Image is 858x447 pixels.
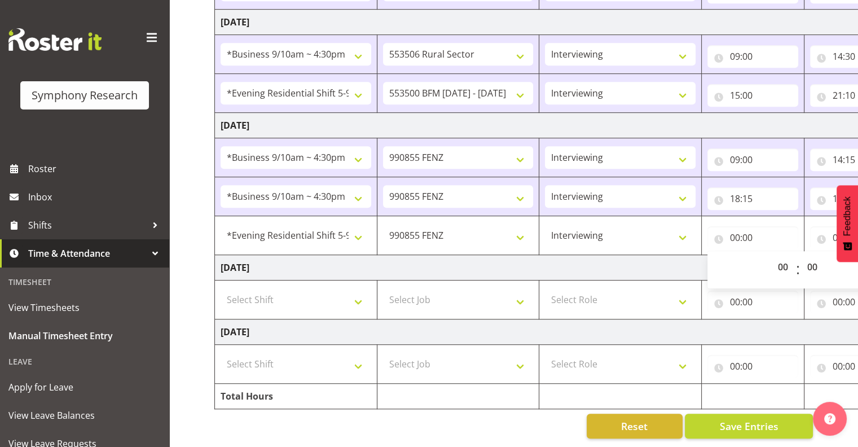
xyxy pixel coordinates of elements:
[28,245,147,262] span: Time & Attendance
[707,45,798,68] input: Click to select...
[8,407,161,424] span: View Leave Balances
[3,373,166,401] a: Apply for Leave
[215,384,377,409] td: Total Hours
[8,327,161,344] span: Manual Timesheet Entry
[8,379,161,396] span: Apply for Leave
[28,217,147,234] span: Shifts
[707,226,798,249] input: Click to select...
[685,414,813,439] button: Save Entries
[8,28,102,51] img: Rosterit website logo
[3,270,166,293] div: Timesheet
[719,419,778,433] span: Save Entries
[796,256,800,284] span: :
[28,160,164,177] span: Roster
[3,293,166,322] a: View Timesheets
[707,148,798,171] input: Click to select...
[824,413,835,424] img: help-xxl-2.png
[621,419,648,433] span: Reset
[842,196,852,236] span: Feedback
[3,401,166,430] a: View Leave Balances
[587,414,683,439] button: Reset
[28,189,164,205] span: Inbox
[707,355,798,378] input: Click to select...
[3,322,166,350] a: Manual Timesheet Entry
[837,185,858,262] button: Feedback - Show survey
[32,87,138,104] div: Symphony Research
[3,350,166,373] div: Leave
[8,299,161,316] span: View Timesheets
[707,291,798,313] input: Click to select...
[707,84,798,107] input: Click to select...
[707,187,798,210] input: Click to select...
